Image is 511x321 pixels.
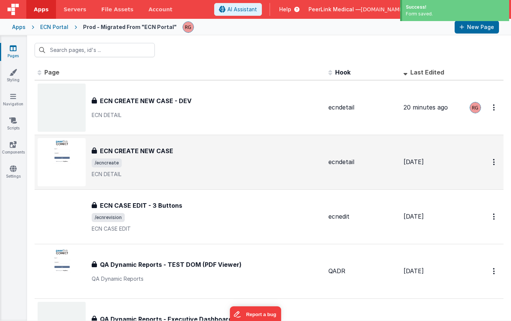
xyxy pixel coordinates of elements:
button: Options [488,209,500,224]
div: ecndetail [328,103,398,112]
button: Options [488,263,500,279]
span: Page [44,68,59,76]
span: Servers [63,6,86,13]
span: Last Edited [410,68,444,76]
span: Help [279,6,291,13]
span: Apps [34,6,48,13]
div: Form saved. [406,11,505,17]
img: 32acf354f7c792df0addc5efaefdc4a2 [183,22,194,32]
h3: QA Dynamic Reports - TEST DOM (PDF Viewer) [100,260,242,269]
span: AI Assistant [227,6,257,13]
span: Hook [335,68,351,76]
span: [DOMAIN_NAME][EMAIL_ADDRESS][DOMAIN_NAME] [361,6,497,13]
div: Prod - Migrated From "ECN Portal" [83,23,177,31]
p: QA Dynamic Reports [92,275,322,283]
span: 20 minutes ago [404,103,448,111]
div: QADR [328,267,398,275]
img: 32acf354f7c792df0addc5efaefdc4a2 [470,102,481,113]
span: [DATE] [404,158,424,166]
span: PeerLink Medical — [308,6,361,13]
button: AI Assistant [214,3,262,16]
div: ecndetail [328,158,398,166]
span: [DATE] [404,213,424,220]
button: Options [488,154,500,170]
div: Success! [406,4,505,11]
span: /ecnrevision [92,213,125,222]
div: Apps [12,23,26,31]
span: /ecncreate [92,158,122,167]
button: New Page [455,21,499,33]
p: ECN CASE EDIT [92,225,322,233]
h3: ECN CREATE NEW CASE - DEV [100,96,192,105]
h3: ECN CASE EDIT - 3 Buttons [100,201,182,210]
p: ECN DETAIL [92,111,322,119]
p: ECN DETAIL [92,170,322,178]
button: PeerLink Medical — [DOMAIN_NAME][EMAIL_ADDRESS][DOMAIN_NAME] [308,6,505,13]
div: ecnedit [328,212,398,221]
button: Options [488,100,500,115]
span: File Assets [101,6,134,13]
span: [DATE] [404,267,424,275]
input: Search pages, id's ... [35,43,155,57]
h3: ECN CREATE NEW CASE [100,146,173,155]
div: ECN Portal [40,23,68,31]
